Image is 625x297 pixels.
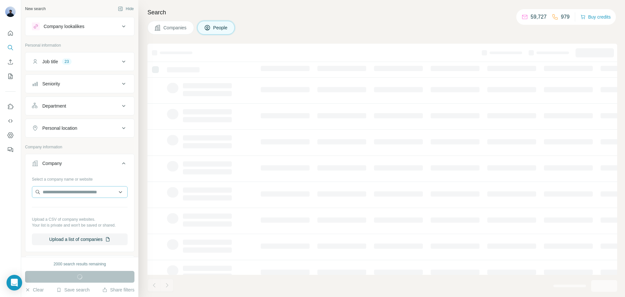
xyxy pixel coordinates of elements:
button: Quick start [5,27,16,39]
h4: Search [147,8,617,17]
button: Share filters [102,287,134,293]
button: Company lookalikes [25,19,134,34]
button: Hide [113,4,138,14]
button: Company [25,156,134,174]
button: Search [5,42,16,53]
img: Avatar [5,7,16,17]
p: Personal information [25,42,134,48]
div: Personal location [42,125,77,131]
p: 979 [561,13,570,21]
p: Upload a CSV of company websites. [32,216,128,222]
p: 59,727 [531,13,547,21]
button: Department [25,98,134,114]
button: My lists [5,70,16,82]
button: Personal location [25,120,134,136]
div: Select a company name or website [32,174,128,182]
div: Job title [42,58,58,65]
div: Company [42,160,62,167]
button: Enrich CSV [5,56,16,68]
p: Your list is private and won't be saved or shared. [32,222,128,228]
div: Department [42,103,66,109]
div: Seniority [42,81,60,87]
button: Use Surfe on LinkedIn [5,101,16,112]
span: Companies [163,24,187,31]
button: Buy credits [580,12,611,22]
button: Job title23 [25,54,134,69]
span: People [213,24,228,31]
div: Company lookalikes [44,23,84,30]
button: Clear [25,287,44,293]
button: Use Surfe API [5,115,16,127]
button: Upload a list of companies [32,233,128,245]
button: Dashboard [5,129,16,141]
div: Open Intercom Messenger [7,275,22,290]
div: New search [25,6,46,12]
button: Seniority [25,76,134,92]
div: 2000 search results remaining [54,261,106,267]
button: Save search [56,287,90,293]
div: 23 [62,59,71,65]
p: Company information [25,144,134,150]
button: Feedback [5,144,16,156]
